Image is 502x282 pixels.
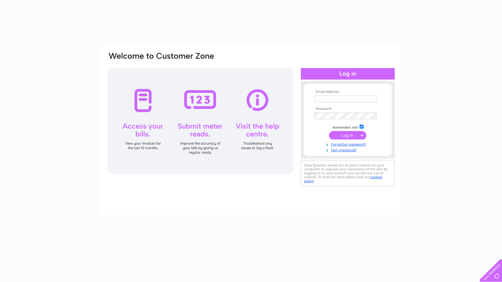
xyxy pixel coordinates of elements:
a: Not registered? [314,147,383,152]
a: Forgotten password? [314,141,383,147]
td: Remember me? [313,124,383,130]
th: Password: [313,107,383,111]
a: cookies policy [304,175,382,183]
div: Clear Business would like to place cookies on your computer to improve your experience of the sit... [301,160,395,186]
input: Submit [329,131,366,139]
th: Email Address: [313,90,383,94]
